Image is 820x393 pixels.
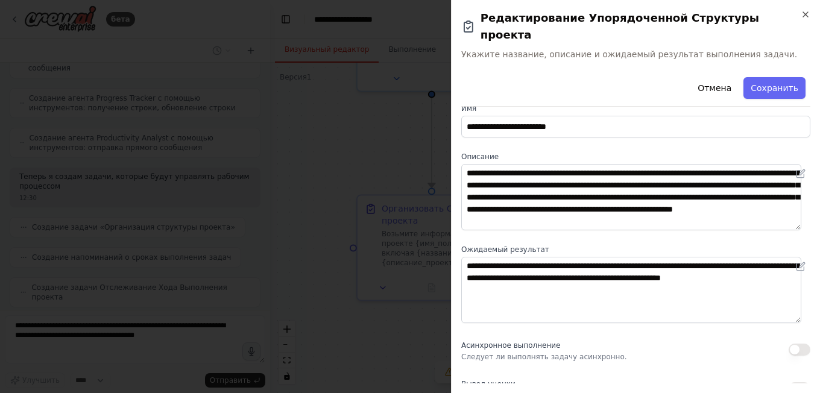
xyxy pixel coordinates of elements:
[481,10,810,43] ya-tr-span: Редактирование Упорядоченной Структуры проекта
[461,49,797,59] ya-tr-span: Укажите название, описание и ожидаемый результат выполнения задачи.
[698,82,731,94] ya-tr-span: Отмена
[793,166,808,181] button: Открыть в редакторе
[793,259,808,274] button: Открыть в редакторе
[461,104,476,113] ya-tr-span: Имя
[743,77,806,99] button: Сохранить
[690,77,739,99] button: Отмена
[461,245,549,254] ya-tr-span: Ожидаемый результат
[461,341,560,350] ya-tr-span: Асинхронное выполнение
[461,152,499,161] ya-tr-span: Описание
[461,353,627,361] ya-tr-span: Следует ли выполнять задачу асинхронно.
[751,82,798,94] ya-tr-span: Сохранить
[461,380,516,388] ya-tr-span: Вывод уценки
